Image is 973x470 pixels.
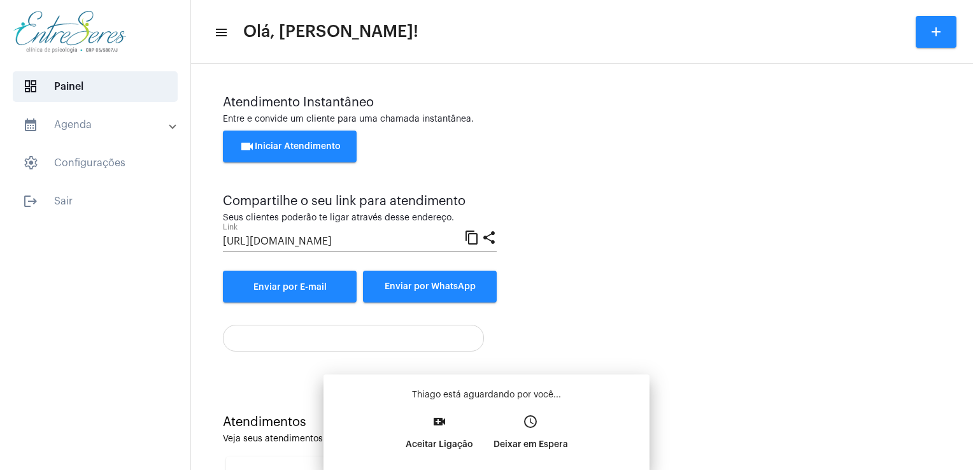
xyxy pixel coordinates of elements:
[23,79,38,94] span: sidenav icon
[223,434,941,444] div: Veja seus atendimentos em aberto.
[483,410,578,465] button: Deixar em Espera
[406,433,473,456] p: Aceitar Ligação
[223,96,941,110] div: Atendimento Instantâneo
[928,24,944,39] mat-icon: add
[13,148,178,178] span: Configurações
[464,229,479,245] mat-icon: content_copy
[23,194,38,209] mat-icon: sidenav icon
[13,186,178,217] span: Sair
[523,414,538,429] mat-icon: access_time
[239,139,255,154] mat-icon: videocam
[494,433,568,456] p: Deixar em Espera
[223,213,497,223] div: Seus clientes poderão te ligar através desse endereço.
[253,283,327,292] span: Enviar por E-mail
[243,22,418,42] span: Olá, [PERSON_NAME]!
[13,71,178,102] span: Painel
[223,194,497,208] div: Compartilhe o seu link para atendimento
[223,415,941,429] div: Atendimentos
[23,117,170,132] mat-panel-title: Agenda
[432,414,447,429] mat-icon: video_call
[385,282,476,291] span: Enviar por WhatsApp
[223,115,941,124] div: Entre e convide um cliente para uma chamada instantânea.
[23,117,38,132] mat-icon: sidenav icon
[239,142,341,151] span: Iniciar Atendimento
[23,155,38,171] span: sidenav icon
[481,229,497,245] mat-icon: share
[214,25,227,40] mat-icon: sidenav icon
[334,388,639,401] p: Thiago está aguardando por você...
[395,410,483,465] button: Aceitar Ligação
[10,6,129,57] img: aa27006a-a7e4-c883-abf8-315c10fe6841.png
